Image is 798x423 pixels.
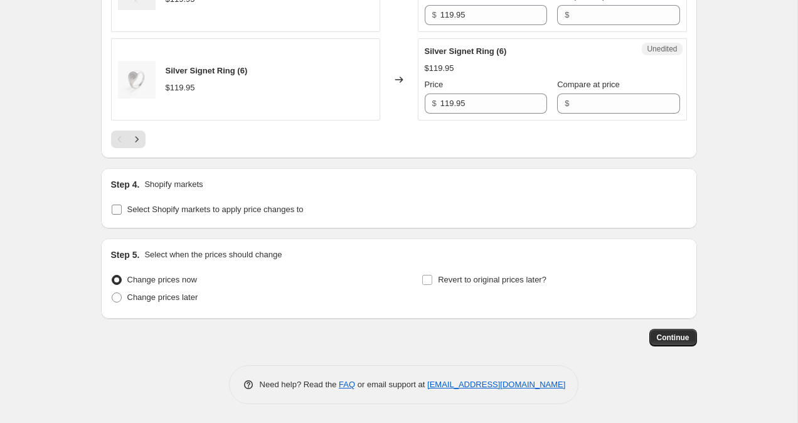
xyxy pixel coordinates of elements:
span: Need help? Read the [260,380,339,389]
p: Select when the prices should change [144,249,282,261]
span: $ [565,10,569,19]
span: Select Shopify markets to apply price changes to [127,205,304,214]
span: Compare at price [557,80,620,89]
button: Next [128,131,146,148]
span: Revert to original prices later? [438,275,546,284]
a: [EMAIL_ADDRESS][DOMAIN_NAME] [427,380,565,389]
span: $ [432,99,437,108]
span: Unedited [647,44,677,54]
span: Change prices later [127,292,198,302]
span: Price [425,80,444,89]
div: $119.95 [425,62,454,75]
span: Silver Signet Ring (6) [425,46,507,56]
h2: Step 5. [111,249,140,261]
button: Continue [649,329,697,346]
span: $ [432,10,437,19]
nav: Pagination [111,131,146,148]
h2: Step 4. [111,178,140,191]
span: Silver Signet Ring (6) [166,66,248,75]
span: Continue [657,333,689,343]
span: $ [565,99,569,108]
p: Shopify markets [144,178,203,191]
img: 7a4b3755-40ae-41f7-9dad-722376983dee-Max_90ada840-308e-4f82-b4ab-709f40fdb36f_80x.jpg [118,61,156,99]
span: Change prices now [127,275,197,284]
div: $119.95 [166,82,195,94]
a: FAQ [339,380,355,389]
span: or email support at [355,380,427,389]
